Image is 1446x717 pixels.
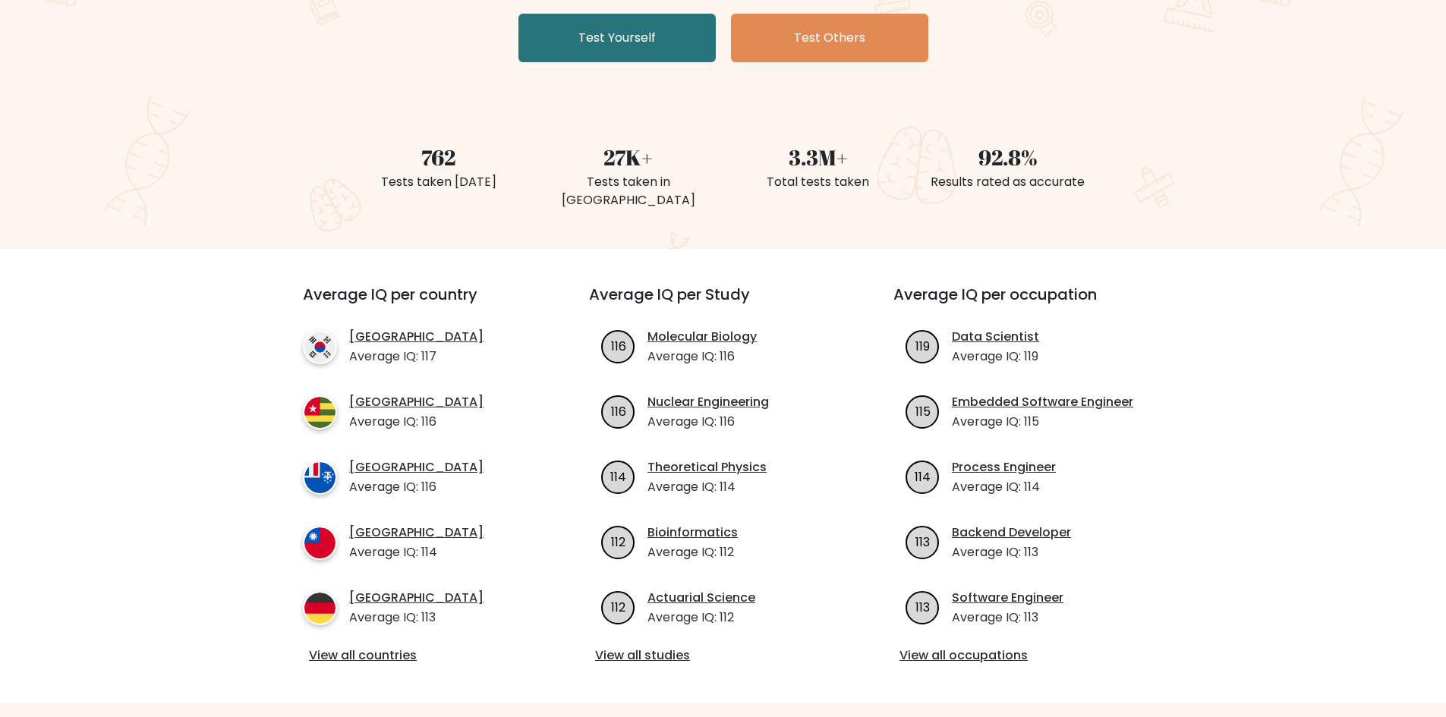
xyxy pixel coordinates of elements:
a: Bioinformatics [647,524,738,542]
a: View all countries [309,646,528,665]
p: Average IQ: 114 [647,478,767,496]
div: 27K+ [543,141,714,173]
text: 113 [915,598,930,615]
a: Embedded Software Engineer [952,393,1133,411]
text: 113 [915,533,930,550]
div: Tests taken in [GEOGRAPHIC_DATA] [543,173,714,209]
a: Test Others [731,14,928,62]
p: Average IQ: 116 [349,478,484,496]
text: 114 [610,467,626,485]
p: Average IQ: 114 [952,478,1056,496]
a: [GEOGRAPHIC_DATA] [349,393,484,411]
div: Total tests taken [732,173,904,191]
text: 119 [915,337,930,354]
div: 762 [353,141,525,173]
img: country [303,461,337,495]
h3: Average IQ per occupation [893,285,1161,322]
a: [GEOGRAPHIC_DATA] [349,589,484,607]
text: 112 [611,533,625,550]
img: country [303,395,337,429]
p: Average IQ: 112 [647,609,755,627]
a: Data Scientist [952,328,1039,346]
p: Average IQ: 113 [349,609,484,627]
img: country [303,330,337,364]
p: Average IQ: 116 [647,347,757,366]
div: 3.3M+ [732,141,904,173]
a: Software Engineer [952,589,1063,607]
p: Average IQ: 117 [349,347,484,366]
a: View all studies [595,646,851,665]
a: [GEOGRAPHIC_DATA] [349,458,484,476]
h3: Average IQ per Study [589,285,857,322]
p: Average IQ: 116 [647,413,769,431]
p: Average IQ: 116 [349,413,484,431]
text: 116 [611,337,626,354]
img: country [303,591,337,625]
a: Nuclear Engineering [647,393,769,411]
h3: Average IQ per country [303,285,534,322]
a: View all occupations [899,646,1155,665]
text: 116 [611,402,626,420]
a: Test Yourself [518,14,716,62]
text: 114 [915,467,931,485]
a: Backend Developer [952,524,1071,542]
div: 92.8% [922,141,1094,173]
a: [GEOGRAPHIC_DATA] [349,524,484,542]
div: Results rated as accurate [922,173,1094,191]
p: Average IQ: 113 [952,543,1071,561]
p: Average IQ: 114 [349,543,484,561]
img: country [303,526,337,560]
text: 112 [611,598,625,615]
div: Tests taken [DATE] [353,173,525,191]
a: Process Engineer [952,458,1056,476]
a: Actuarial Science [647,589,755,607]
a: [GEOGRAPHIC_DATA] [349,328,484,346]
p: Average IQ: 112 [647,543,738,561]
p: Average IQ: 113 [952,609,1063,627]
text: 115 [915,402,931,420]
a: Theoretical Physics [647,458,767,476]
a: Molecular Biology [647,328,757,346]
p: Average IQ: 119 [952,347,1039,366]
p: Average IQ: 115 [952,413,1133,431]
